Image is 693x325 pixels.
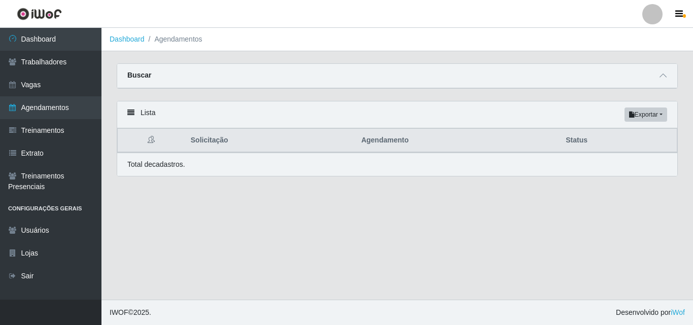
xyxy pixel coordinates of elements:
strong: Buscar [127,71,151,79]
th: Solicitação [185,129,355,153]
img: CoreUI Logo [17,8,62,20]
span: © 2025 . [110,307,151,318]
th: Agendamento [355,129,560,153]
button: Exportar [625,107,667,122]
th: Status [560,129,677,153]
a: iWof [671,308,685,316]
a: Dashboard [110,35,145,43]
div: Lista [117,101,677,128]
span: Desenvolvido por [616,307,685,318]
li: Agendamentos [145,34,202,45]
nav: breadcrumb [101,28,693,51]
span: IWOF [110,308,128,316]
p: Total de cadastros. [127,159,185,170]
